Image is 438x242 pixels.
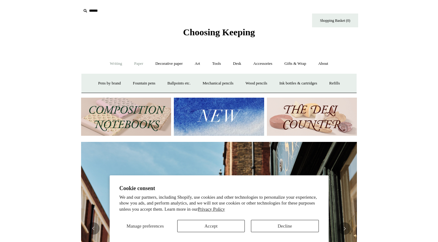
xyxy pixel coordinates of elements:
[198,207,225,212] a: Privacy Policy
[162,75,196,92] a: Ballpoints etc.
[129,56,149,72] a: Paper
[183,32,255,36] a: Choosing Keeping
[189,56,205,72] a: Art
[93,75,127,92] a: Pens by brand
[274,75,323,92] a: Ink bottles & cartridges
[177,220,245,232] button: Accept
[119,220,171,232] button: Manage preferences
[251,220,319,232] button: Decline
[183,27,255,37] span: Choosing Keeping
[119,194,319,213] p: We and our partners, including Shopify, use cookies and other technologies to personalize your ex...
[338,222,351,235] button: Next
[248,56,278,72] a: Accessories
[127,75,161,92] a: Fountain pens
[127,224,164,228] span: Manage preferences
[174,98,264,136] img: New.jpg__PID:f73bdf93-380a-4a35-bcfe-7823039498e1
[197,75,239,92] a: Mechanical pencils
[87,222,100,235] button: Previous
[150,56,188,72] a: Decorative paper
[324,75,346,92] a: Refills
[312,14,358,27] a: Shopping Basket (0)
[207,56,227,72] a: Tools
[228,56,247,72] a: Desk
[104,56,128,72] a: Writing
[81,98,171,136] img: 202302 Composition ledgers.jpg__PID:69722ee6-fa44-49dd-a067-31375e5d54ec
[240,75,273,92] a: Wood pencils
[279,56,312,72] a: Gifts & Wrap
[267,98,357,136] img: The Deli Counter
[313,56,334,72] a: About
[119,185,319,192] h2: Cookie consent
